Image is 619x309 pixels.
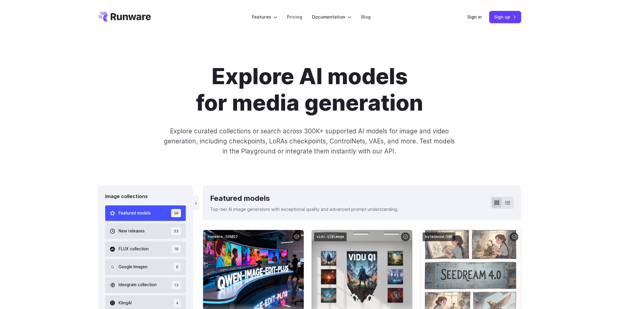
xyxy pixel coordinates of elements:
span: Ideogram collection [119,282,157,288]
span: KlingAI [119,300,132,307]
span: 38 [171,209,181,217]
span: Featured models [119,210,151,217]
span: FLUX collection [119,246,149,252]
a: Sign up [489,11,521,23]
code: bytedance:5@0 [423,232,455,241]
div: Featured models [210,193,398,204]
a: Go to / [98,12,151,22]
a: Blog [361,13,371,20]
label: Features [252,13,277,20]
a: Pricing [287,13,302,20]
div: Image collections [105,193,186,201]
span: 4 [174,299,181,307]
button: New releases 33 [105,223,186,239]
button: FLUX collection 18 [105,241,186,257]
p: Top-tier AI image generators with exceptional quality and advanced prompt understanding. [210,206,398,213]
button: ‹ [193,195,199,210]
button: Featured models 38 [105,205,186,221]
span: 13 [172,281,181,289]
code: runware:108@22 [206,232,240,241]
label: Documentation [312,13,351,20]
button: Ideogram collection 13 [105,277,186,293]
span: 33 [171,227,181,235]
h1: Explore AI models for media generation [140,63,479,116]
code: vidu:q1@image [314,232,347,241]
span: Google Imagen [119,264,147,270]
span: 6 [174,263,181,271]
button: Google Imagen 6 [105,259,186,275]
p: Explore curated collections or search across 300K+ supported AI models for image and video genera... [161,126,458,156]
span: 18 [172,245,181,253]
a: Sign in [467,13,482,20]
span: New releases [119,228,145,235]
